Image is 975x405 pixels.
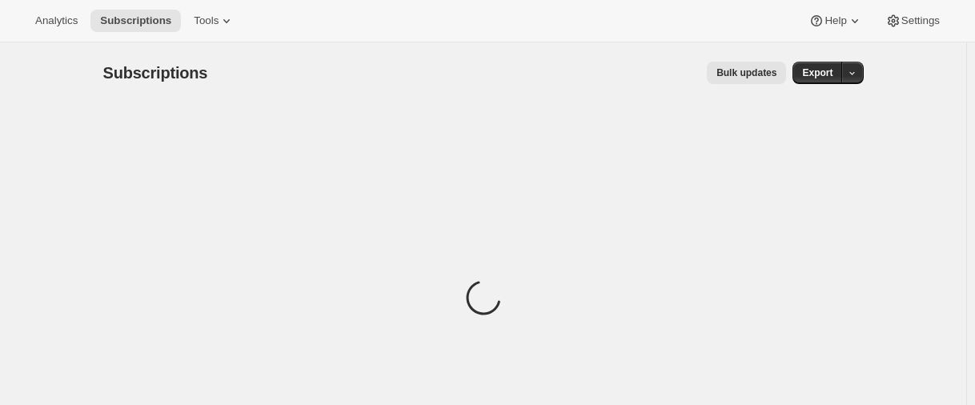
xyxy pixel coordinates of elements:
[802,66,833,79] span: Export
[707,62,786,84] button: Bulk updates
[100,14,171,27] span: Subscriptions
[184,10,244,32] button: Tools
[194,14,219,27] span: Tools
[901,14,940,27] span: Settings
[876,10,949,32] button: Settings
[103,64,208,82] span: Subscriptions
[90,10,181,32] button: Subscriptions
[825,14,846,27] span: Help
[716,66,776,79] span: Bulk updates
[26,10,87,32] button: Analytics
[35,14,78,27] span: Analytics
[799,10,872,32] button: Help
[792,62,842,84] button: Export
